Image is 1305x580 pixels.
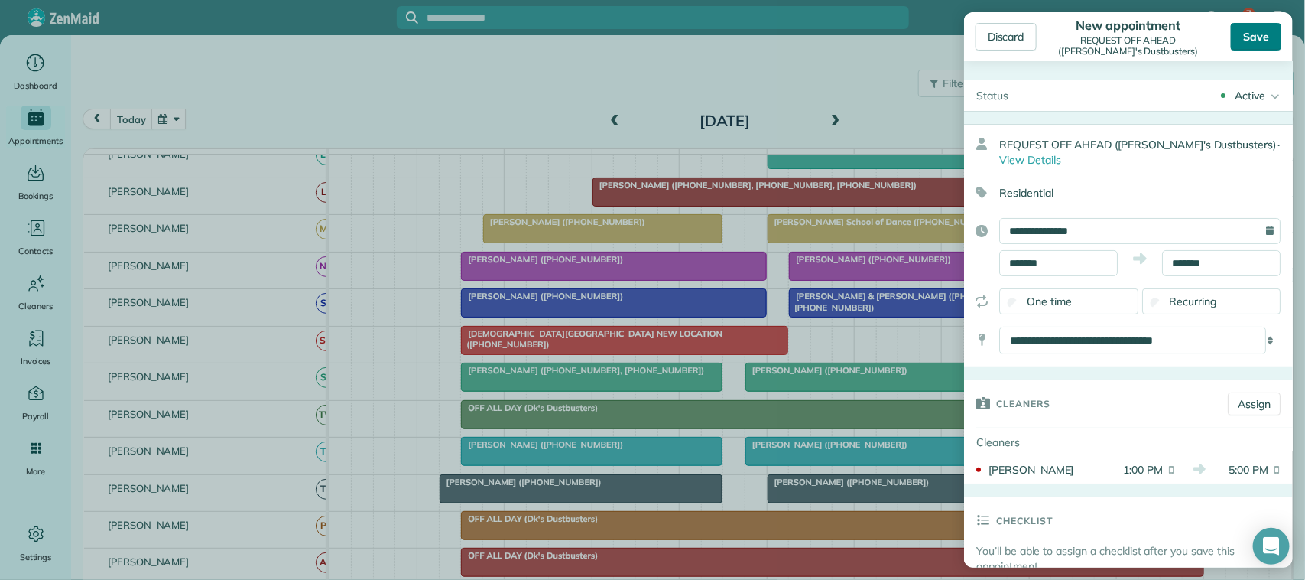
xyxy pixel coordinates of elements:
div: Open Intercom Messenger [1253,528,1290,565]
div: Save [1231,23,1281,51]
div: Active [1235,88,1265,103]
p: You’ll be able to assign a checklist after you save this appointment. [976,543,1293,574]
span: 5:00 PM [1216,462,1268,477]
h3: Cleaners [996,380,1050,426]
div: REQUEST OFF AHEAD ([PERSON_NAME]'s Dustbusters) [1040,35,1216,57]
span: View Details [999,153,1061,167]
span: 1:00 PM [1111,462,1163,477]
span: One time [1027,295,1072,308]
input: Recurring [1150,298,1160,308]
input: One time [1008,298,1018,308]
h3: Checklist [996,497,1053,543]
div: Cleaners [964,428,1071,456]
div: REQUEST OFF AHEAD ([PERSON_NAME]'s Dustbusters) [999,131,1293,174]
div: Status [964,80,1021,111]
a: Assign [1228,393,1281,415]
div: [PERSON_NAME] [988,462,1106,477]
div: Residential [964,180,1281,206]
span: · [1277,138,1280,152]
span: Recurring [1170,295,1217,308]
div: Discard [976,23,1037,51]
